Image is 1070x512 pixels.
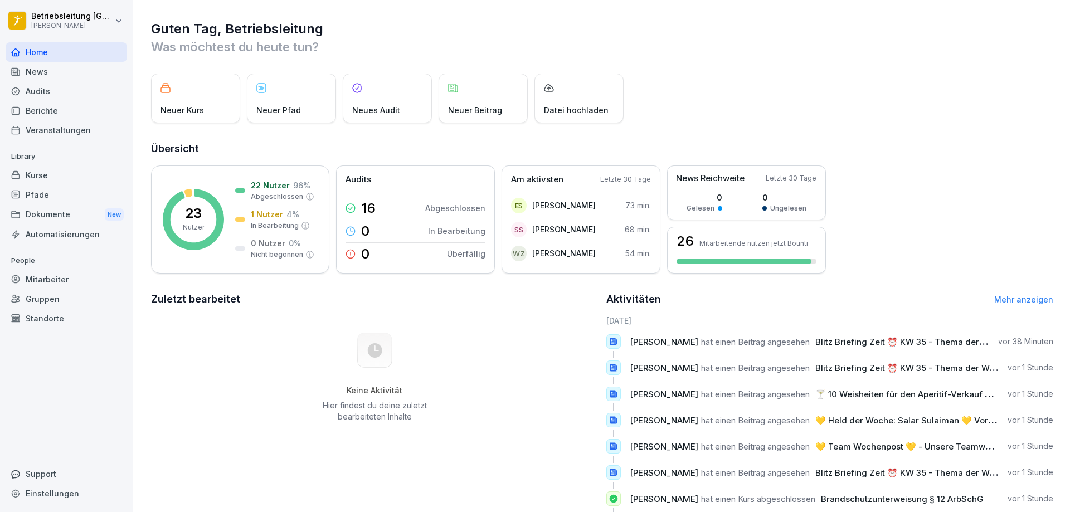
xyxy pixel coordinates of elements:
[361,202,376,215] p: 16
[1008,467,1053,478] p: vor 1 Stunde
[6,225,127,244] a: Automatisierungen
[766,173,816,183] p: Letzte 30 Tage
[511,246,527,261] div: WZ
[1008,493,1053,504] p: vor 1 Stunde
[630,389,698,399] span: [PERSON_NAME]
[6,42,127,62] a: Home
[1008,441,1053,452] p: vor 1 Stunde
[625,247,651,259] p: 54 min.
[425,202,485,214] p: Abgeschlossen
[511,222,527,237] div: SS
[447,248,485,260] p: Überfällig
[318,400,431,422] p: Hier findest du deine zuletzt bearbeiteten Inhalte
[361,247,369,261] p: 0
[6,101,127,120] a: Berichte
[6,62,127,81] a: News
[151,141,1053,157] h2: Übersicht
[630,415,698,426] span: [PERSON_NAME]
[251,250,303,260] p: Nicht begonnen
[532,223,596,235] p: [PERSON_NAME]
[151,38,1053,56] p: Was möchtest du heute tun?
[6,204,127,225] a: DokumenteNew
[998,336,1053,347] p: vor 38 Minuten
[770,203,806,213] p: Ungelesen
[1008,362,1053,373] p: vor 1 Stunde
[6,289,127,309] a: Gruppen
[6,464,127,484] div: Support
[286,208,299,220] p: 4 %
[511,198,527,213] div: ES
[6,165,127,185] a: Kurse
[701,415,810,426] span: hat einen Beitrag angesehen
[687,203,714,213] p: Gelesen
[699,239,808,247] p: Mitarbeitende nutzen jetzt Bounti
[31,12,113,21] p: Betriebsleitung [GEOGRAPHIC_DATA]
[251,179,290,191] p: 22 Nutzer
[6,484,127,503] a: Einstellungen
[185,207,202,220] p: 23
[428,225,485,237] p: In Bearbeitung
[532,247,596,259] p: [PERSON_NAME]
[625,223,651,235] p: 68 min.
[1008,388,1053,399] p: vor 1 Stunde
[293,179,310,191] p: 96 %
[6,148,127,165] p: Library
[701,441,810,452] span: hat einen Beitrag angesehen
[701,337,810,347] span: hat einen Beitrag angesehen
[701,389,810,399] span: hat einen Beitrag angesehen
[31,22,113,30] p: [PERSON_NAME]
[105,208,124,221] div: New
[251,192,303,202] p: Abgeschlossen
[606,291,661,307] h2: Aktivitäten
[994,295,1053,304] a: Mehr anzeigen
[687,192,722,203] p: 0
[544,104,609,116] p: Datei hochladen
[346,173,371,186] p: Audits
[821,494,984,504] span: Brandschutzunterweisung § 12 ArbSchG
[762,192,806,203] p: 0
[160,104,204,116] p: Neuer Kurs
[6,120,127,140] a: Veranstaltungen
[251,221,299,231] p: In Bearbeitung
[318,386,431,396] h5: Keine Aktivität
[6,81,127,101] a: Audits
[6,185,127,204] a: Pfade
[1008,415,1053,426] p: vor 1 Stunde
[352,104,400,116] p: Neues Audit
[532,199,596,211] p: [PERSON_NAME]
[448,104,502,116] p: Neuer Beitrag
[600,174,651,184] p: Letzte 30 Tage
[606,315,1054,326] h6: [DATE]
[676,172,745,185] p: News Reichweite
[6,252,127,270] p: People
[251,237,285,249] p: 0 Nutzer
[677,235,694,248] h3: 26
[630,441,698,452] span: [PERSON_NAME]
[701,494,815,504] span: hat einen Kurs abgeschlossen
[625,199,651,211] p: 73 min.
[251,208,283,220] p: 1 Nutzer
[630,494,698,504] span: [PERSON_NAME]
[6,204,127,225] div: Dokumente
[256,104,301,116] p: Neuer Pfad
[6,270,127,289] a: Mitarbeiter
[151,291,599,307] h2: Zuletzt bearbeitet
[6,309,127,328] a: Standorte
[289,237,301,249] p: 0 %
[511,173,563,186] p: Am aktivsten
[183,222,205,232] p: Nutzer
[630,467,698,478] span: [PERSON_NAME]
[630,337,698,347] span: [PERSON_NAME]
